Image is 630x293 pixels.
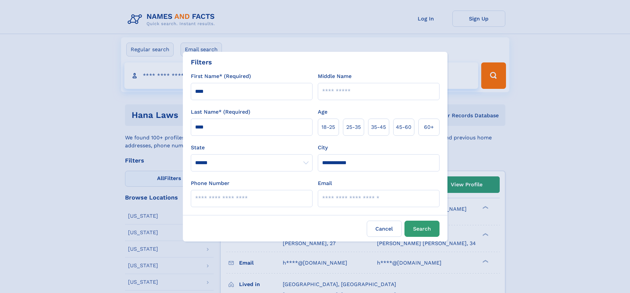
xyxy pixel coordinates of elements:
label: Email [318,179,332,187]
label: Cancel [367,221,402,237]
span: 60+ [424,123,434,131]
span: 45‑60 [396,123,411,131]
label: Age [318,108,327,116]
label: Middle Name [318,72,352,80]
label: State [191,144,313,152]
label: First Name* (Required) [191,72,251,80]
button: Search [404,221,440,237]
span: 35‑45 [371,123,386,131]
span: 25‑35 [346,123,361,131]
label: Last Name* (Required) [191,108,250,116]
label: Phone Number [191,179,230,187]
label: City [318,144,328,152]
span: 18‑25 [321,123,335,131]
div: Filters [191,57,212,67]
